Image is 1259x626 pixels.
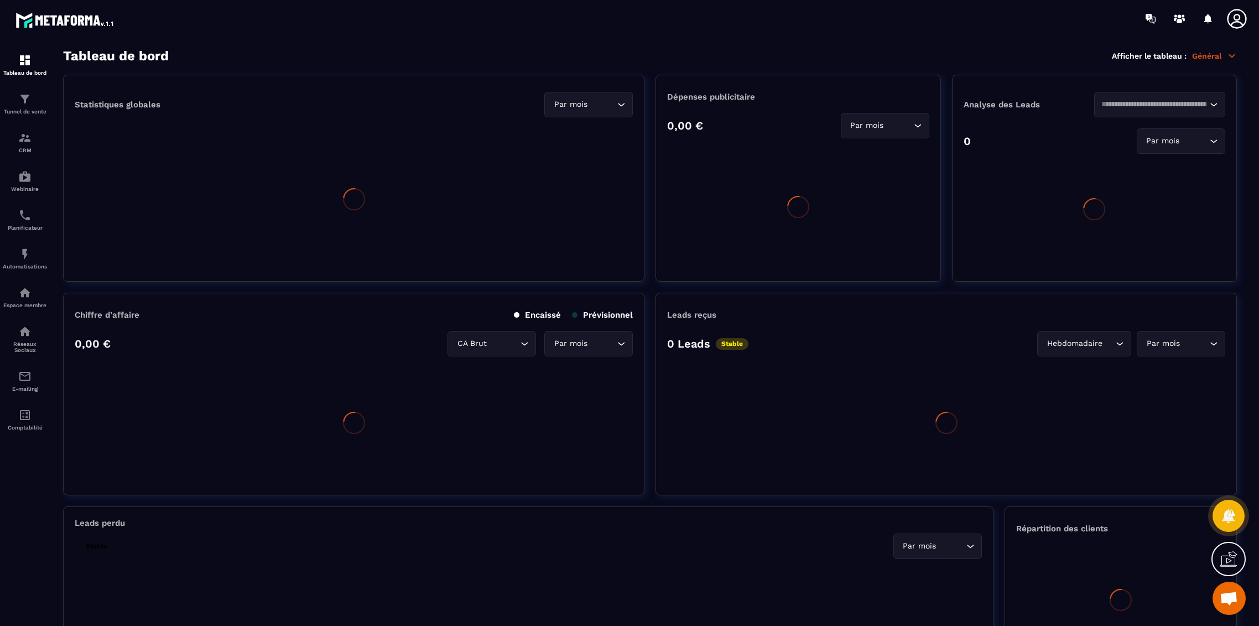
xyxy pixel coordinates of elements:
div: Search for option [1094,92,1225,117]
img: formation [18,131,32,144]
p: Chiffre d’affaire [75,310,139,320]
img: social-network [18,325,32,338]
p: Général [1192,51,1237,61]
a: automationsautomationsEspace membre [3,278,47,317]
span: Par mois [552,99,590,111]
input: Search for option [590,338,615,350]
a: automationsautomationsAutomatisations [3,239,47,278]
a: Mở cuộc trò chuyện [1213,582,1246,615]
p: Automatisations [3,263,47,270]
p: Tunnel de vente [3,108,47,115]
img: formation [18,54,32,67]
img: automations [18,286,32,299]
p: Prévisionnel [572,310,633,320]
div: Search for option [893,534,982,559]
div: Search for option [544,92,633,117]
div: Search for option [448,331,536,356]
div: Search for option [1137,128,1225,154]
input: Search for option [1182,135,1207,147]
p: 0 Leads [667,337,710,350]
input: Search for option [489,338,518,350]
img: formation [18,92,32,106]
h3: Tableau de bord [63,48,169,64]
p: Planificateur [3,225,47,231]
p: Afficher le tableau : [1112,51,1187,60]
p: Leads reçus [667,310,716,320]
img: automations [18,170,32,183]
p: Réseaux Sociaux [3,341,47,353]
input: Search for option [1182,338,1207,350]
p: Analyse des Leads [964,100,1095,110]
p: Espace membre [3,302,47,308]
a: formationformationTableau de bord [3,45,47,84]
img: accountant [18,408,32,422]
p: Webinaire [3,186,47,192]
a: automationsautomationsWebinaire [3,162,47,200]
input: Search for option [590,99,615,111]
a: formationformationTunnel de vente [3,84,47,123]
a: accountantaccountantComptabilité [3,400,47,439]
div: Search for option [841,113,929,138]
p: 0 [964,134,971,148]
a: formationformationCRM [3,123,47,162]
a: schedulerschedulerPlanificateur [3,200,47,239]
p: E-mailing [3,386,47,392]
p: Tableau de bord [3,70,47,76]
span: CA Brut [455,338,489,350]
input: Search for option [1101,99,1207,111]
img: scheduler [18,209,32,222]
span: Par mois [1144,338,1182,350]
input: Search for option [886,120,911,132]
p: Statistiques globales [75,100,160,110]
a: social-networksocial-networkRéseaux Sociaux [3,317,47,361]
a: emailemailE-mailing [3,361,47,400]
p: Dépenses publicitaire [667,92,929,102]
p: Stable [716,338,748,350]
img: email [18,370,32,383]
span: Par mois [1144,135,1182,147]
p: Leads perdu [75,518,125,528]
input: Search for option [1105,338,1113,350]
p: Encaissé [514,310,561,320]
span: Par mois [901,540,939,552]
span: Par mois [552,338,590,350]
div: Search for option [1037,331,1131,356]
p: 0,00 € [75,337,111,350]
p: Stable [80,541,113,552]
div: Search for option [544,331,633,356]
img: automations [18,247,32,261]
p: Comptabilité [3,425,47,431]
span: Hebdomadaire [1044,338,1105,350]
img: logo [15,10,115,30]
p: 0,00 € [667,119,703,132]
div: Search for option [1137,331,1225,356]
input: Search for option [939,540,964,552]
span: Par mois [848,120,886,132]
p: Répartition des clients [1016,524,1225,534]
p: CRM [3,147,47,153]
